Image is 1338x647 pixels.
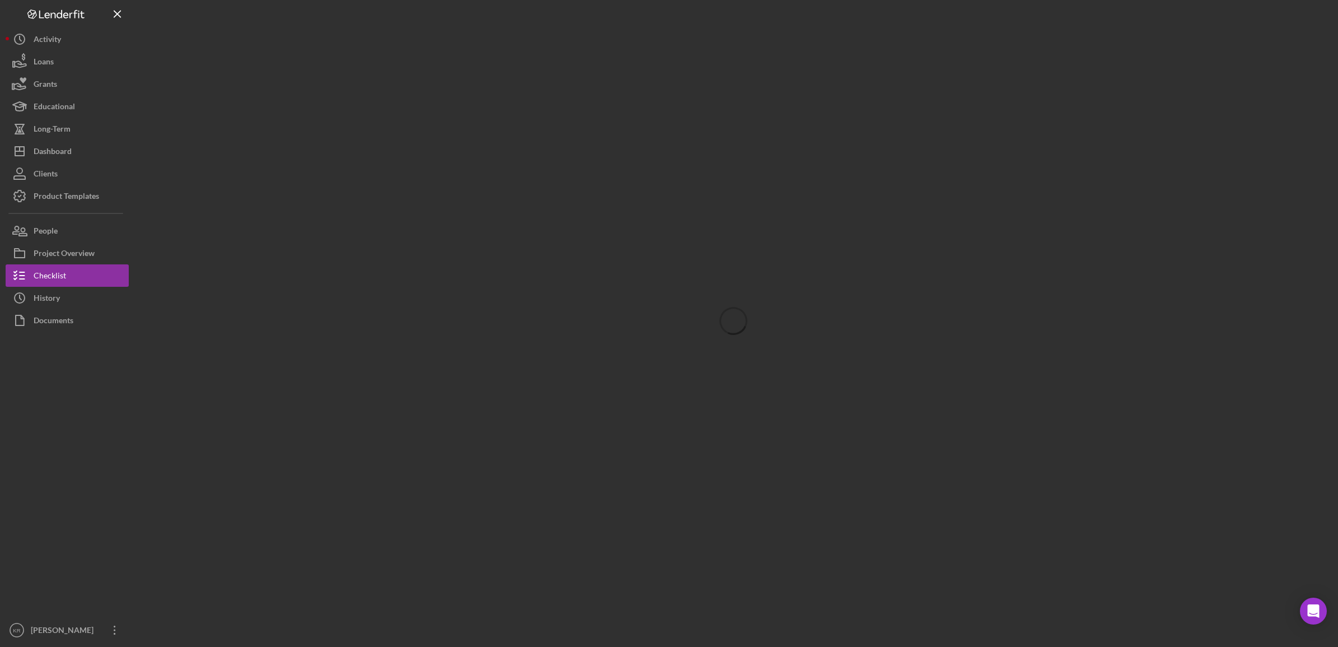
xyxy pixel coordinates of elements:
[6,309,129,332] button: Documents
[6,50,129,73] button: Loans
[34,50,54,76] div: Loans
[6,95,129,118] button: Educational
[34,118,71,143] div: Long-Term
[34,28,61,53] div: Activity
[34,162,58,188] div: Clients
[6,185,129,207] button: Product Templates
[34,95,75,120] div: Educational
[34,287,60,312] div: History
[6,73,129,95] button: Grants
[6,287,129,309] button: History
[6,242,129,264] button: Project Overview
[6,28,129,50] button: Activity
[34,220,58,245] div: People
[6,140,129,162] button: Dashboard
[6,162,129,185] button: Clients
[34,309,73,334] div: Documents
[34,242,95,267] div: Project Overview
[6,619,129,641] button: KR[PERSON_NAME]
[34,73,57,98] div: Grants
[6,220,129,242] button: People
[28,619,101,644] div: [PERSON_NAME]
[34,185,99,210] div: Product Templates
[34,264,66,290] div: Checklist
[6,264,129,287] button: Checklist
[1300,598,1327,625] div: Open Intercom Messenger
[34,140,72,165] div: Dashboard
[13,627,20,634] text: KR
[6,118,129,140] button: Long-Term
